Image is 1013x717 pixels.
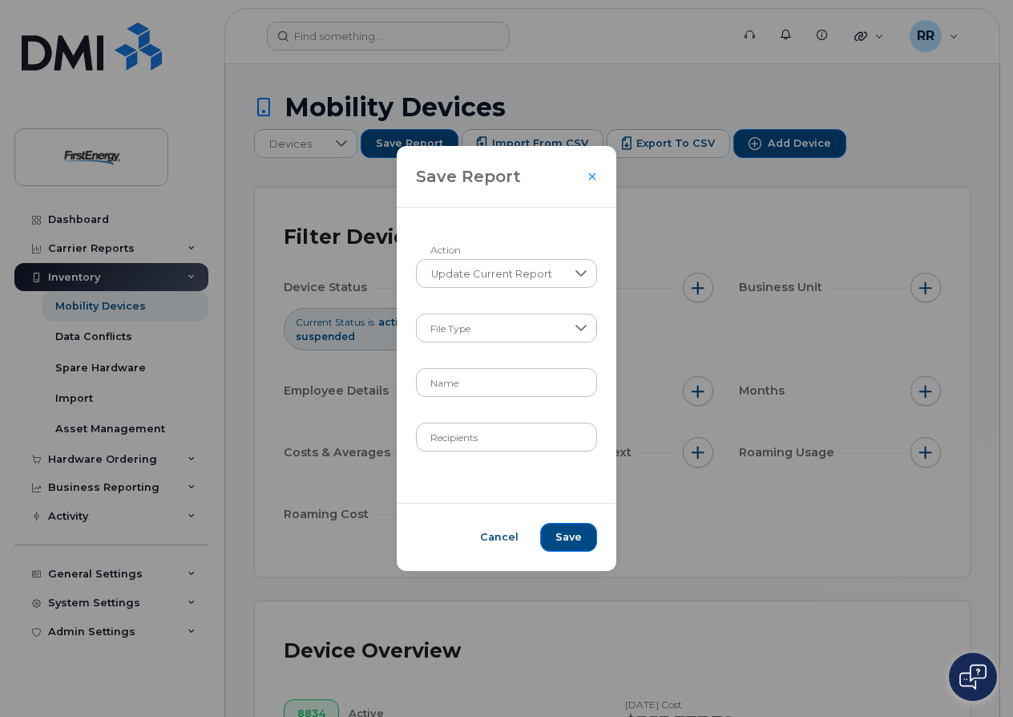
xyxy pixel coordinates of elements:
[540,523,597,552] button: Save
[959,664,987,690] img: Open chat
[416,368,598,397] input: Name
[465,523,534,552] button: Cancel
[587,172,597,181] button: Close
[555,530,582,545] span: Save
[480,530,519,545] span: Cancel
[417,260,567,289] span: Update Current Report
[416,423,598,452] input: Example: a@example.com, b@example.com
[416,165,521,188] span: Save Report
